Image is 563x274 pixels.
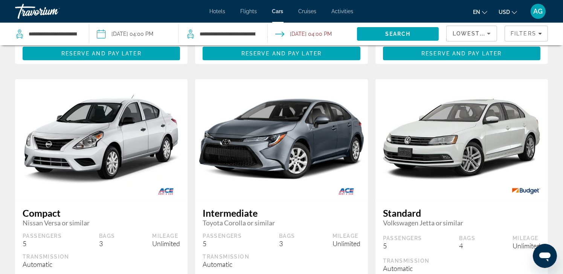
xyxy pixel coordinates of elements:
a: Cars [272,8,284,14]
span: Compact [23,207,180,219]
a: Travorium [15,2,90,21]
button: Change currency [499,6,517,17]
span: Intermediate [203,207,360,219]
input: Search pickup location [28,28,78,40]
button: Change language [473,6,487,17]
span: USD [499,9,510,15]
div: Automatic [23,260,180,268]
span: Volkswagen Jetta or similar [383,219,540,227]
img: Nissan Versa or similar [15,90,188,189]
div: Mileage [152,233,180,239]
div: Bags [279,233,295,239]
div: Mileage [513,235,540,242]
span: en [473,9,480,15]
div: Automatic [203,260,360,268]
div: Automatic [383,264,540,272]
span: Reserve and pay later [61,51,142,57]
input: Search dropoff location [199,28,256,40]
button: Reserve and pay later [23,47,180,60]
div: Passengers [203,233,242,239]
div: Mileage [333,233,360,239]
div: 5 [383,242,422,250]
div: 5 [203,239,242,248]
span: AG [534,8,543,15]
button: Reserve and pay later [383,47,540,60]
img: BUDGET [505,183,548,200]
a: Hotels [210,8,226,14]
button: Search [357,27,439,41]
img: Toyota Corolla or similar [195,86,368,193]
span: Search [385,31,411,37]
span: Reserve and pay later [421,51,502,57]
div: Bags [459,235,476,242]
button: Open drop-off date and time picker [275,23,332,45]
div: Unlimited [513,242,540,250]
span: Standard [383,207,540,219]
span: Toyota Corolla or similar [203,219,360,227]
button: User Menu [528,3,548,19]
div: Unlimited [152,239,180,248]
div: Transmission [383,257,540,264]
div: Passengers [383,235,422,242]
button: Filters [505,26,548,41]
div: Unlimited [333,239,360,248]
a: Cruises [299,8,317,14]
div: Transmission [23,253,180,260]
a: Flights [241,8,257,14]
div: Bags [99,233,115,239]
span: Reserve and pay later [241,51,322,57]
div: 3 [279,239,295,248]
mat-select: Sort by [453,29,491,38]
div: 4 [459,242,476,250]
span: Nissan Versa or similar [23,219,180,227]
div: 5 [23,239,62,248]
button: Reserve and pay later [203,47,360,60]
div: Passengers [23,233,62,239]
a: Activities [332,8,354,14]
span: Lowest Price [453,31,501,37]
div: Transmission [203,253,360,260]
button: Pickup date: Oct 16, 2025 04:00 PM [97,23,153,45]
img: ACE [144,183,188,200]
div: 3 [99,239,115,248]
span: Filters [511,31,536,37]
img: ACE [325,183,368,200]
iframe: Button to launch messaging window [533,244,557,268]
img: Volkswagen Jetta or similar [375,95,548,184]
